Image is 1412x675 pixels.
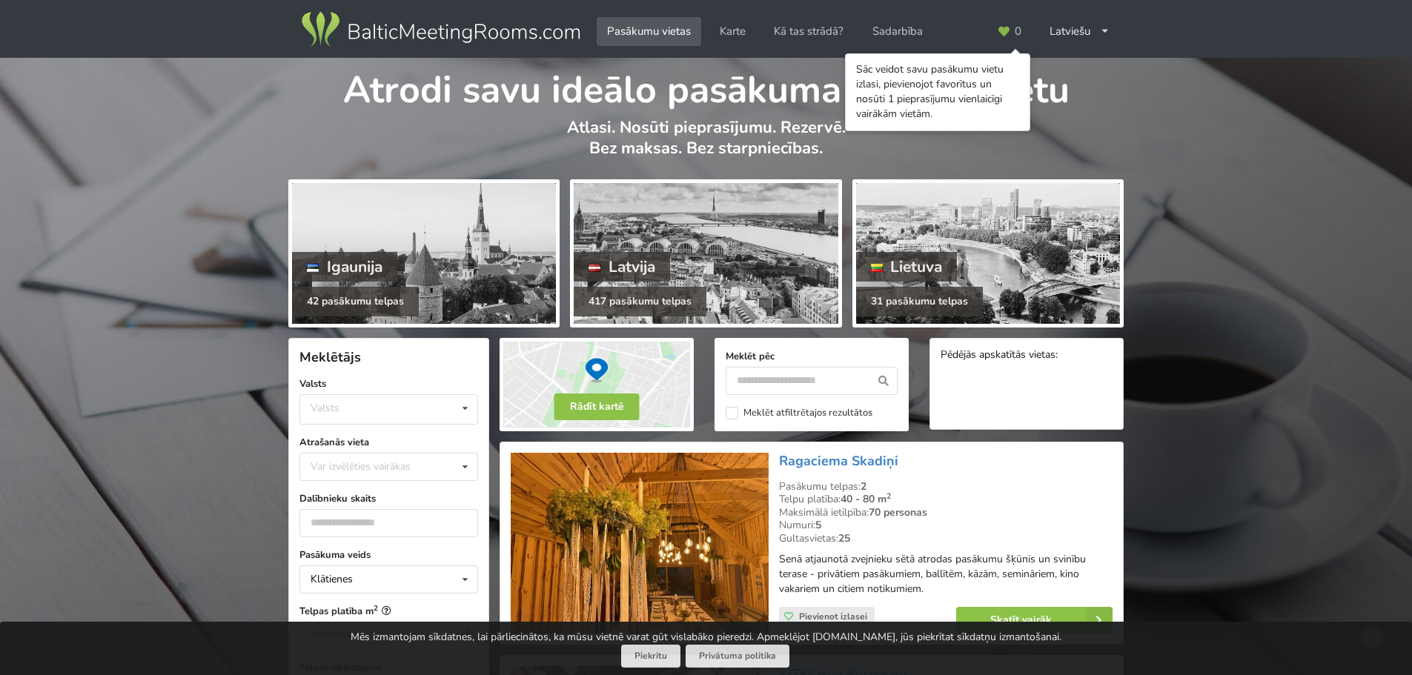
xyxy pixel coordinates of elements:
div: Latviešu [1039,17,1120,46]
strong: 2 [861,479,866,493]
a: Karte [709,17,756,46]
strong: 25 [838,531,850,545]
div: Gultasvietas: [779,532,1113,545]
label: Dalībnieku skaits [299,491,478,506]
h1: Atrodi savu ideālo pasākuma norises vietu [288,58,1124,114]
img: Baltic Meeting Rooms [299,9,583,50]
strong: 5 [815,518,821,532]
img: Rādīt kartē [500,338,694,431]
strong: 70 personas [869,505,927,519]
sup: 2 [886,491,891,502]
a: Sadarbība [862,17,933,46]
div: Var izvēlēties vairākas [307,458,444,475]
div: Telpu platība: [779,493,1113,506]
div: Latvija [574,252,670,282]
strong: 40 - 80 m [841,492,891,506]
a: Kā tas strādā? [763,17,854,46]
span: Pievienot izlasei [799,611,867,622]
p: Atlasi. Nosūti pieprasījumu. Rezervē. Bez maksas. Bez starpniecības. [288,117,1124,174]
a: Latvija 417 pasākumu telpas [570,179,841,327]
button: Rādīt kartē [554,393,640,420]
div: Lietuva [856,252,958,282]
a: Igaunija 42 pasākumu telpas [288,179,560,327]
p: Senā atjaunotā zvejnieku sētā atrodas pasākumu šķūnis un svinību terase - privātiem pasākumiem, b... [779,552,1113,596]
div: 42 pasākumu telpas [292,287,419,316]
label: Meklēt pēc [726,349,898,364]
a: Ragaciema Skadiņi [779,452,898,470]
span: Meklētājs [299,348,361,366]
div: Numuri: [779,519,1113,532]
div: Sāc veidot savu pasākumu vietu izlasi, pievienojot favorītus un nosūti 1 pieprasījumu vienlaicīgi... [856,62,1019,122]
sup: 2 [374,603,378,613]
label: Valsts [299,376,478,391]
a: Lietuva 31 pasākumu telpas [852,179,1124,327]
img: Viesu nams | Ragaciems | Ragaciema Skadiņi [511,453,768,634]
div: Klātienes [311,574,353,585]
a: Privātuma politika [686,645,789,668]
div: 417 pasākumu telpas [574,287,706,316]
label: Pasākuma veids [299,548,478,562]
div: Pēdējās apskatītās vietas: [941,349,1113,363]
a: Pasākumu vietas [597,17,701,46]
div: Pasākumu telpas: [779,480,1113,493]
span: 0 [1015,26,1021,37]
label: Meklēt atfiltrētajos rezultātos [726,407,872,419]
div: Maksimālā ietilpība: [779,506,1113,519]
div: 31 pasākumu telpas [856,287,983,316]
a: Skatīt vairāk [956,607,1113,634]
label: Telpas platība m [299,604,478,619]
div: Igaunija [292,252,397,282]
button: Piekrītu [621,645,680,668]
div: Valsts [311,402,339,414]
label: Atrašanās vieta [299,435,478,450]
